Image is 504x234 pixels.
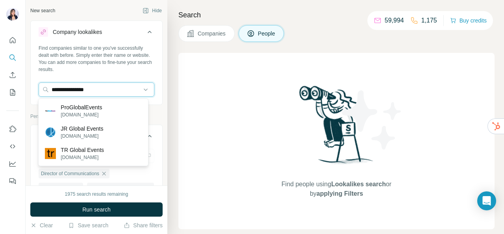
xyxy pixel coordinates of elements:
[45,127,56,138] img: JR Global Events
[6,139,19,154] button: Use Surfe API
[273,180,399,198] span: Find people using or by
[421,16,437,25] p: 1,175
[39,45,154,73] div: Find companies similar to one you've successfully dealt with before. Simply enter their name or w...
[89,184,143,191] span: communications manager
[6,8,19,21] img: Avatar
[124,221,163,229] button: Share filters
[385,16,404,25] p: 59,994
[61,125,103,133] p: JR Global Events
[61,146,104,154] p: TR Global Events
[61,133,103,140] p: [DOMAIN_NAME]
[337,84,408,155] img: Surfe Illustration - Stars
[61,154,104,161] p: [DOMAIN_NAME]
[6,157,19,171] button: Dashboard
[30,202,163,217] button: Run search
[30,113,163,120] p: Personal information
[68,221,108,229] button: Save search
[65,191,128,198] div: 1975 search results remaining
[82,206,111,213] span: Run search
[296,84,378,172] img: Surfe Illustration - Woman searching with binoculars
[6,68,19,82] button: Enrich CSV
[30,221,53,229] button: Clear
[6,122,19,136] button: Use Surfe on LinkedIn
[41,184,73,191] span: media relations
[6,51,19,65] button: Search
[6,33,19,47] button: Quick start
[45,105,56,116] img: ProGlobalEvents
[53,28,102,36] div: Company lookalikes
[137,5,167,17] button: Hide
[178,9,495,21] h4: Search
[198,30,226,37] span: Companies
[450,15,487,26] button: Buy credits
[45,148,56,159] img: TR Global Events
[6,174,19,188] button: Feedback
[258,30,276,37] span: People
[30,7,55,14] div: New search
[61,111,102,118] p: [DOMAIN_NAME]
[61,103,102,111] p: ProGlobalEvents
[41,170,99,177] span: Director of Communications
[477,191,496,210] div: Open Intercom Messenger
[31,22,162,45] button: Company lookalikes
[6,85,19,99] button: My lists
[331,181,386,187] span: Lookalikes search
[31,127,162,149] button: Job title3
[317,190,363,197] span: applying Filters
